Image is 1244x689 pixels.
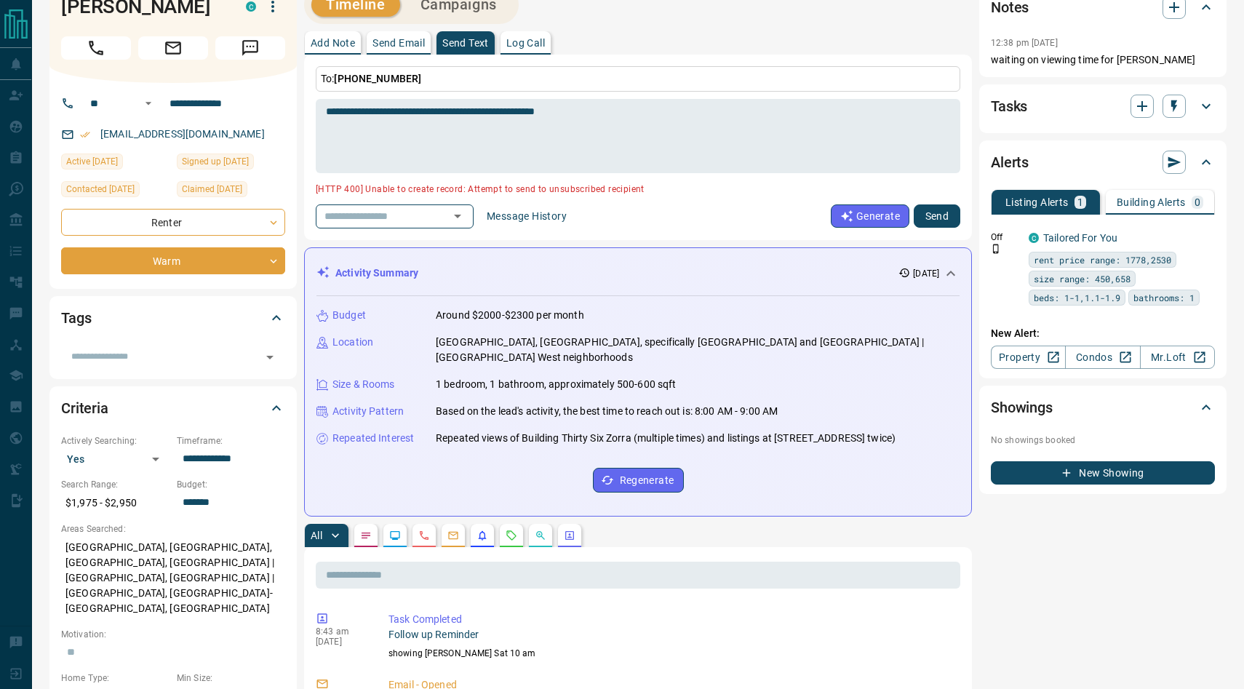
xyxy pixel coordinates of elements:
[477,530,488,541] svg: Listing Alerts
[61,491,170,515] p: $1,975 - $2,950
[593,468,684,493] button: Regenerate
[316,260,960,287] div: Activity Summary[DATE]
[1034,252,1171,267] span: rent price range: 1778,2530
[991,346,1066,369] a: Property
[535,530,546,541] svg: Opportunities
[177,181,285,202] div: Tue Feb 25 2025
[66,154,118,169] span: Active [DATE]
[177,478,285,491] p: Budget:
[991,95,1027,118] h2: Tasks
[1140,346,1215,369] a: Mr.Loft
[182,182,242,196] span: Claimed [DATE]
[914,204,960,228] button: Send
[506,38,545,48] p: Log Call
[1029,233,1039,243] div: condos.ca
[991,326,1215,341] p: New Alert:
[61,535,285,621] p: [GEOGRAPHIC_DATA], [GEOGRAPHIC_DATA], [GEOGRAPHIC_DATA], [GEOGRAPHIC_DATA] | [GEOGRAPHIC_DATA], [...
[335,266,418,281] p: Activity Summary
[447,530,459,541] svg: Emails
[61,628,285,641] p: Motivation:
[177,672,285,685] p: Min Size:
[311,530,322,541] p: All
[1133,290,1195,305] span: bathrooms: 1
[316,626,367,637] p: 8:43 am
[506,530,517,541] svg: Requests
[138,36,208,60] span: Email
[447,206,468,226] button: Open
[61,154,170,174] div: Mon Sep 08 2025
[61,306,91,330] h2: Tags
[436,431,896,446] p: Repeated views of Building Thirty Six Zorra (multiple times) and listings at [STREET_ADDRESS] twice)
[388,627,954,642] p: Follow up Reminder
[311,38,355,48] p: Add Note
[61,672,170,685] p: Home Type:
[991,390,1215,425] div: Showings
[332,431,414,446] p: Repeated Interest
[1077,197,1083,207] p: 1
[1034,290,1120,305] span: beds: 1-1,1.1-1.9
[564,530,575,541] svg: Agent Actions
[991,461,1215,485] button: New Showing
[316,183,960,197] p: [HTTP 400] Unable to create record: Attempt to send to unsubscribed recipient
[177,154,285,174] div: Sat Feb 22 2025
[80,130,90,140] svg: Email Verified
[913,267,939,280] p: [DATE]
[140,95,157,112] button: Open
[1117,197,1186,207] p: Building Alerts
[1195,197,1200,207] p: 0
[61,522,285,535] p: Areas Searched:
[332,308,366,323] p: Budget
[831,204,909,228] button: Generate
[436,404,778,419] p: Based on the lead's activity, the best time to reach out is: 8:00 AM - 9:00 AM
[316,637,367,647] p: [DATE]
[1065,346,1140,369] a: Condos
[61,209,285,236] div: Renter
[991,89,1215,124] div: Tasks
[215,36,285,60] span: Message
[246,1,256,12] div: condos.ca
[332,377,395,392] p: Size & Rooms
[991,38,1058,48] p: 12:38 pm [DATE]
[478,204,575,228] button: Message History
[372,38,425,48] p: Send Email
[332,404,404,419] p: Activity Pattern
[334,73,421,84] span: [PHONE_NUMBER]
[61,300,285,335] div: Tags
[182,154,249,169] span: Signed up [DATE]
[1005,197,1069,207] p: Listing Alerts
[991,151,1029,174] h2: Alerts
[388,647,954,660] p: showing [PERSON_NAME] Sat 10 am
[61,181,170,202] div: Mon Sep 08 2025
[61,447,170,471] div: Yes
[418,530,430,541] svg: Calls
[61,36,131,60] span: Call
[436,377,676,392] p: 1 bedroom, 1 bathroom, approximately 500-600 sqft
[1034,271,1131,286] span: size range: 450,658
[388,612,954,627] p: Task Completed
[61,434,170,447] p: Actively Searching:
[66,182,135,196] span: Contacted [DATE]
[442,38,489,48] p: Send Text
[316,66,960,92] p: To:
[61,247,285,274] div: Warm
[991,396,1053,419] h2: Showings
[177,434,285,447] p: Timeframe:
[991,231,1020,244] p: Off
[100,128,265,140] a: [EMAIL_ADDRESS][DOMAIN_NAME]
[1043,232,1117,244] a: Tailored For You
[436,335,960,365] p: [GEOGRAPHIC_DATA], [GEOGRAPHIC_DATA], specifically [GEOGRAPHIC_DATA] and [GEOGRAPHIC_DATA] | [GEO...
[991,145,1215,180] div: Alerts
[61,478,170,491] p: Search Range:
[332,335,373,350] p: Location
[991,244,1001,254] svg: Push Notification Only
[436,308,584,323] p: Around $2000-$2300 per month
[61,397,108,420] h2: Criteria
[260,347,280,367] button: Open
[389,530,401,541] svg: Lead Browsing Activity
[991,434,1215,447] p: No showings booked
[61,391,285,426] div: Criteria
[991,52,1215,68] p: waiting on viewing time for [PERSON_NAME]
[360,530,372,541] svg: Notes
